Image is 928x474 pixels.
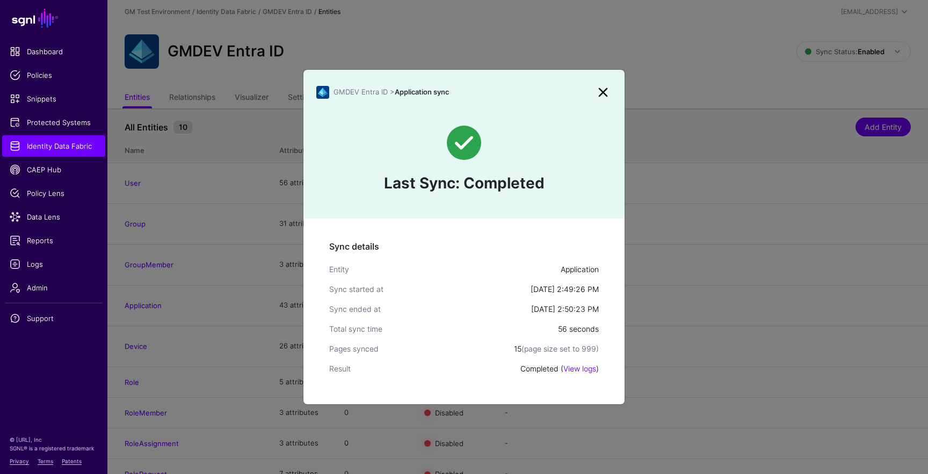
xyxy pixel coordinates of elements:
[329,264,561,275] div: Entity
[334,87,395,96] span: GMDEV Entra ID >
[329,240,599,253] h5: Sync details
[514,343,599,354] div: 15
[329,343,514,354] div: Pages synced
[563,364,596,373] a: View logs
[316,86,329,99] img: svg+xml;base64,PHN2ZyB3aWR0aD0iNjQiIGhlaWdodD0iNjQiIHZpZXdCb3g9IjAgMCA2NCA2NCIgZmlsbD0ibm9uZSIgeG...
[329,303,531,315] div: Sync ended at
[531,283,599,295] div: [DATE] 2:49:26 PM
[520,363,599,374] div: Completed ( )
[558,323,599,334] div: 56 seconds
[531,303,599,315] div: [DATE] 2:50:23 PM
[329,283,531,295] div: Sync started at
[329,323,558,334] div: Total sync time
[561,264,599,275] div: Application
[521,344,599,353] span: (page size set to 999)
[334,88,595,97] h3: Application sync
[329,363,520,374] div: Result
[316,173,612,194] h4: Last Sync: Completed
